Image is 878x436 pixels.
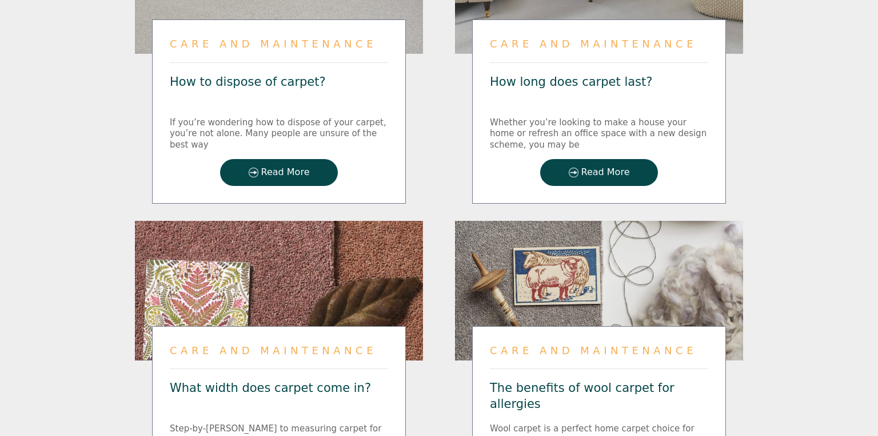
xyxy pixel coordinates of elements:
[540,159,658,186] a: Read More
[170,117,388,151] div: If you’re wondering how to dispose of your carpet, you’re not alone. Many people are unsure of th...
[490,344,708,357] div: Care and Maintenance
[490,381,675,410] a: The benefits of wool carpet for allergies
[490,37,708,50] div: Care and Maintenance
[170,344,388,357] div: Care and Maintenance
[490,117,708,151] div: Whether you’re looking to make a house your home or refresh an office space with a new design sch...
[170,37,388,50] div: Care and Maintenance
[490,75,652,89] a: How long does carpet last?
[581,168,630,177] span: Read More
[170,381,371,395] a: What width does carpet come in?
[170,75,326,89] a: How to dispose of carpet?
[261,168,310,177] span: Read More
[220,159,338,186] a: Read More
